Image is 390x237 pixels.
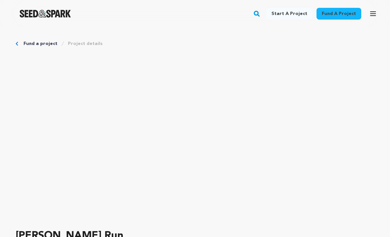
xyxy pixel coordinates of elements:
div: Breadcrumb [16,40,374,47]
a: Fund a project [317,8,361,20]
a: Start a project [266,8,313,20]
img: Seed&Spark Logo Dark Mode [20,10,71,18]
a: Project details [68,40,103,47]
a: Seed&Spark Homepage [20,10,71,18]
a: Fund a project [24,40,57,47]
